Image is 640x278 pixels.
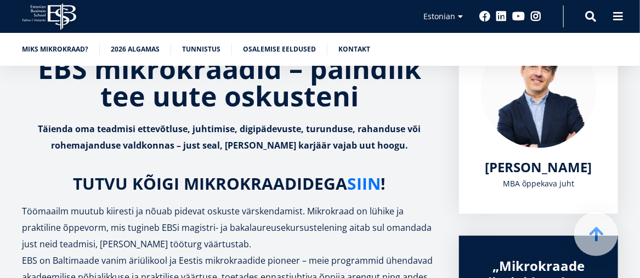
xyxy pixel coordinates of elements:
a: Instagram [530,11,541,22]
a: Miks mikrokraad? [22,44,88,55]
a: Tunnistus [182,44,220,55]
a: Facebook [479,11,490,22]
strong: TUTVU KÕIGI MIKROKRAADIDEGA ! [73,172,386,195]
strong: Täienda oma teadmisi ettevõtluse, juhtimise, digipädevuste, turunduse, rahanduse või rohemajandus... [38,123,421,151]
a: Youtube [512,11,525,22]
strong: EBS mikrokraadid – paindlik tee uute oskusteni [38,50,421,115]
a: 2026 algamas [111,44,160,55]
a: Linkedin [496,11,507,22]
a: SIIN [348,175,381,192]
a: Osalemise eeldused [243,44,316,55]
div: MBA õppekava juht [481,175,596,192]
img: Marko Rillo [481,33,596,148]
span: [PERSON_NAME] [485,158,592,176]
a: Kontakt [338,44,370,55]
a: [PERSON_NAME] [485,159,592,175]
